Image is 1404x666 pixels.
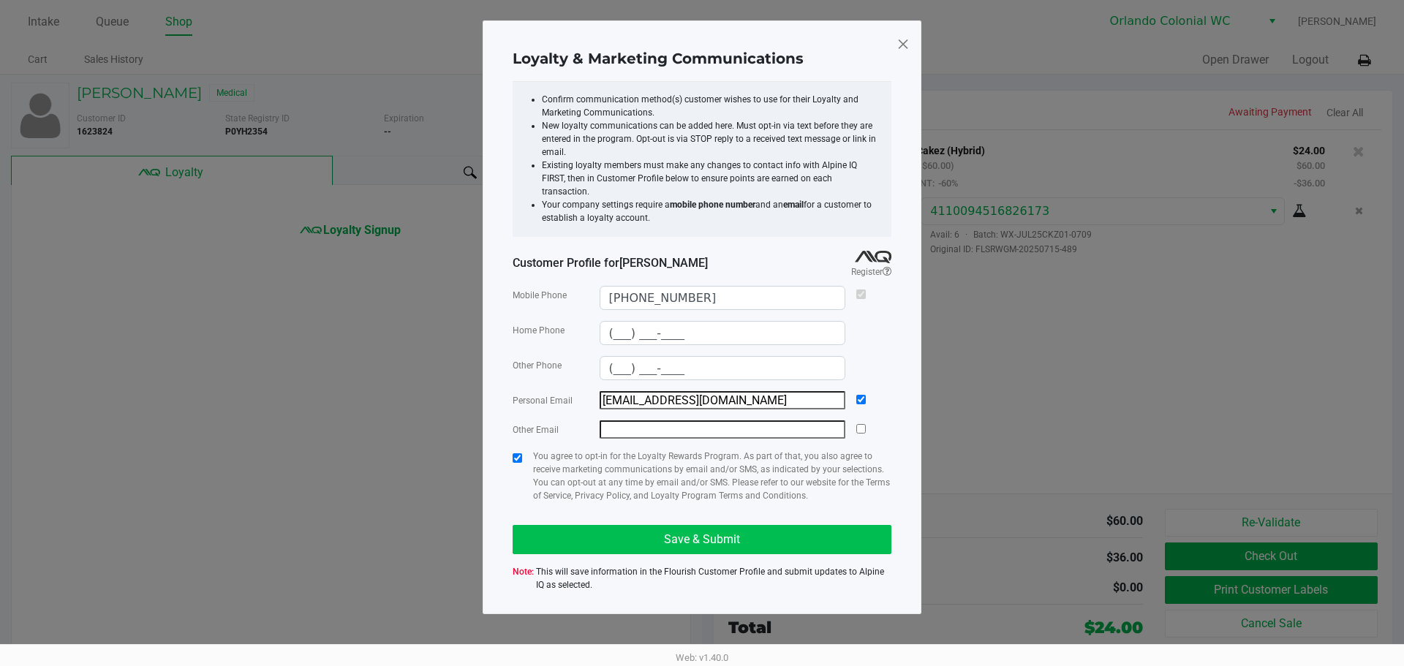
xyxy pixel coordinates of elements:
[600,287,845,309] input: Format: (999) 999-9999
[513,325,565,336] span: Home Phone
[600,357,845,379] input: Format: (999) 999-9999
[670,200,755,210] strong: mobile phone number
[600,286,846,310] kendo-maskedtextbox: Format: (999) 999-9999
[533,450,891,502] p: You agree to opt-in for the Loyalty Rewards Program. As part of that, you also agree to receive m...
[619,256,708,270] span: [PERSON_NAME]
[542,119,880,159] li: New loyalty communications can be added here. Must opt-in via text before they are entered in the...
[513,360,562,371] span: Other Phone
[513,565,534,591] span: Note:
[513,290,567,300] span: Mobile Phone
[513,48,804,69] h4: Loyalty & Marketing Communications
[600,356,846,380] kendo-maskedtextbox: Format: (999) 999-9999
[851,267,883,277] span: Register
[513,425,559,435] span: Other Email
[513,525,891,554] button: Save & Submit
[513,254,708,272] span: Customer Profile for
[600,321,846,345] kendo-maskedtextbox: Format: (999) 999-9999
[536,565,891,591] span: This will save information in the Flourish Customer Profile and submit updates to Alpine IQ as se...
[542,198,880,224] li: Your company settings require a and an for a customer to establish a loyalty account.
[676,652,728,663] span: Web: v1.40.0
[783,200,804,210] strong: email
[542,93,880,119] li: Confirm communication method(s) customer wishes to use for their Loyalty and Marketing Communicat...
[664,532,740,546] span: Save & Submit
[542,159,880,198] li: Existing loyalty members must make any changes to contact info with Alpine IQ FIRST, then in Cust...
[600,322,845,344] input: Format: (999) 999-9999
[513,396,573,406] span: Personal Email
